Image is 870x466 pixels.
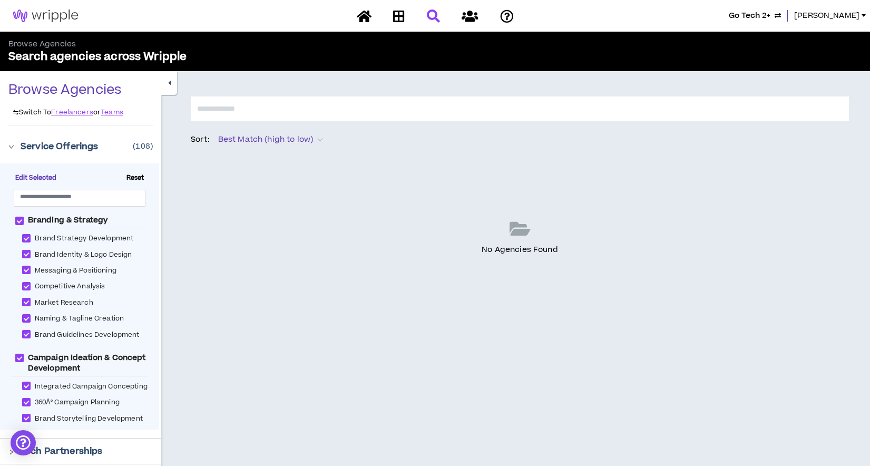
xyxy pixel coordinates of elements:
span: Reset [122,173,149,183]
span: 360Â° Campaign Planning [31,397,124,407]
span: Brand Strategy Development [31,234,138,244]
span: right [8,144,14,150]
p: Browse Agencies [8,39,435,50]
p: Sort: [191,134,210,145]
span: Brand Storytelling Development [31,414,147,424]
span: Naming & Tagline Creation [31,314,129,324]
p: ( 108 ) [133,141,153,152]
a: Teams [101,108,123,116]
p: Switch To [13,108,51,116]
span: Best Match (high to low) [218,132,322,148]
div: Open Intercom Messenger [11,430,36,455]
p: Browse Agencies [8,82,121,99]
span: swap [13,109,19,115]
p: Tech Partnerships [21,445,102,458]
span: Campaign Ideation & Concept Development [24,353,156,374]
span: Edit Selected [11,173,61,183]
p: No Agencies Found [482,244,558,256]
span: Branding & Strategy [24,215,112,226]
span: Market Research [31,298,97,308]
span: [PERSON_NAME] [794,10,859,22]
span: right [8,449,14,455]
a: Freelancers [51,108,93,116]
p: Service Offerings [21,140,98,153]
span: Competitive Analysis [31,281,110,292]
span: Integrated Campaign Concepting [31,382,152,392]
span: Brand Identity & Logo Design [31,250,136,260]
span: Go Tech 2+ [729,10,770,22]
span: Messaging & Positioning [31,266,121,276]
p: Search agencies across Wripple [8,50,435,64]
span: Brand Guidelines Development [31,330,144,340]
button: Go Tech 2+ [729,10,781,22]
p: or [93,108,101,116]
